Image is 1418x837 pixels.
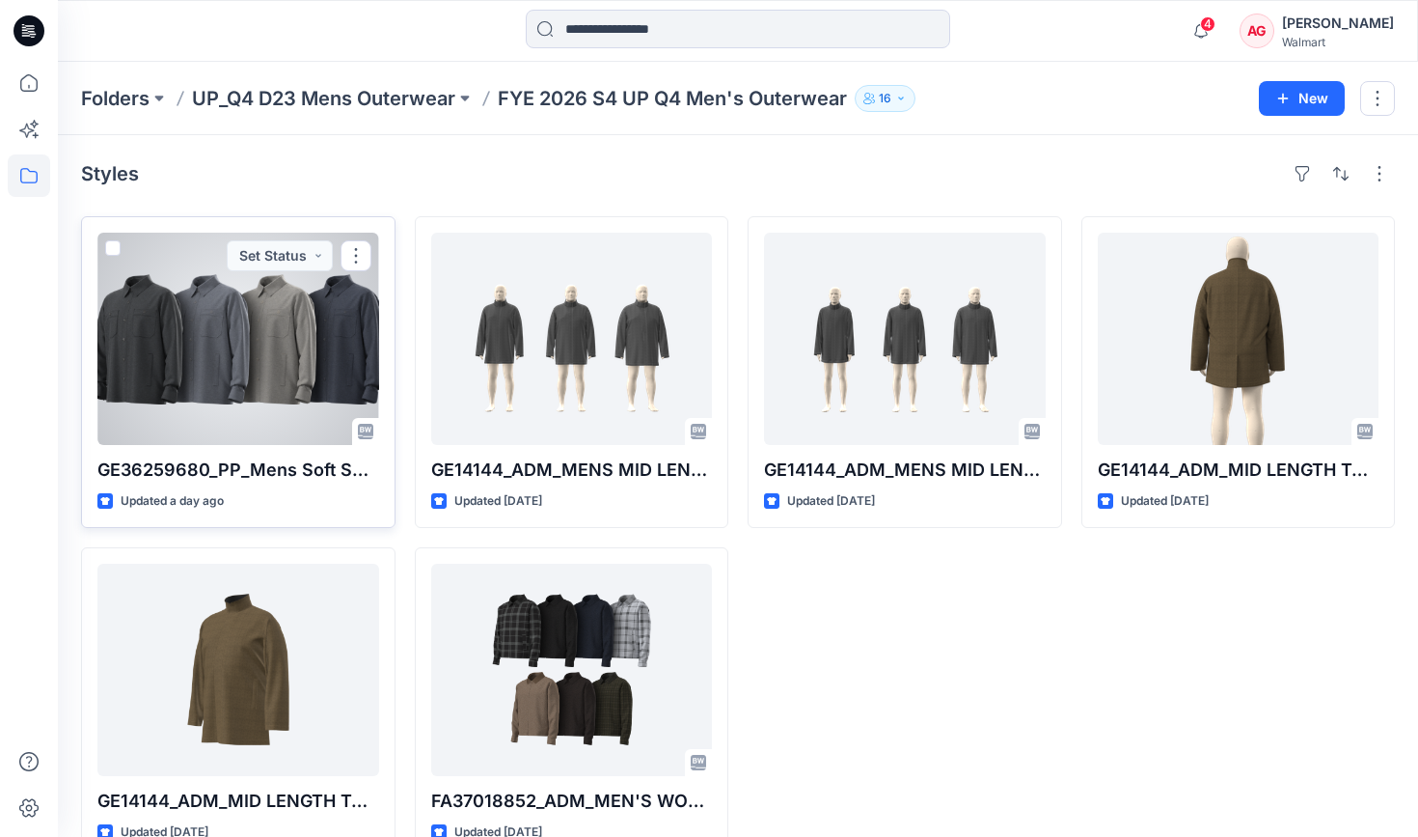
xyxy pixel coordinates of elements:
[431,564,713,776] a: FA37018852_ADM_MEN'S WOOL SHAKET
[431,457,713,484] p: GE14144_ADM_MENS MID LENGTH TOP COAT_XL-3XL
[764,457,1046,484] p: GE14144_ADM_MENS MID LENGTH TOP COAT_S-L
[97,457,379,484] p: GE36259680_PP_Mens Soft Shirt Jacket
[1282,35,1394,49] div: Walmart
[1121,491,1209,512] p: Updated [DATE]
[1282,12,1394,35] div: [PERSON_NAME]
[855,85,915,112] button: 16
[787,491,875,512] p: Updated [DATE]
[498,85,847,112] p: FYE 2026 S4 UP Q4 Men's Outerwear
[1200,16,1215,32] span: 4
[454,491,542,512] p: Updated [DATE]
[192,85,455,112] a: UP_Q4 D23 Mens Outerwear
[1240,14,1274,48] div: AG
[121,491,224,512] p: Updated a day ago
[97,233,379,445] a: GE36259680_PP_Mens Soft Shirt Jacket
[431,788,713,815] p: FA37018852_ADM_MEN'S WOOL SHAKET
[1259,81,1345,116] button: New
[431,233,713,445] a: GE14144_ADM_MENS MID LENGTH TOP COAT_XL-3XL
[1098,457,1379,484] p: GE14144_ADM_MID LENGTH TOP COAT 2XXL
[1098,233,1379,445] a: GE14144_ADM_MID LENGTH TOP COAT 2XXL
[764,233,1046,445] a: GE14144_ADM_MENS MID LENGTH TOP COAT_S-L
[879,88,891,109] p: 16
[97,788,379,815] p: GE14144_ADM_MID LENGTH TOP COAT 2XXL
[97,564,379,776] a: GE14144_ADM_MID LENGTH TOP COAT 2XXL
[81,85,150,112] a: Folders
[81,162,139,185] h4: Styles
